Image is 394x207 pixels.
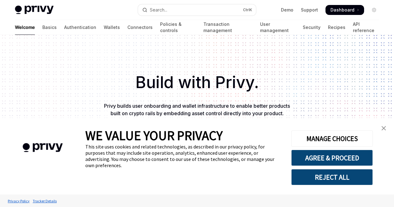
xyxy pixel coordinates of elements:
a: Demo [281,7,293,13]
a: close banner [377,122,390,134]
a: API reference [353,20,379,35]
img: close banner [382,126,386,130]
a: Basics [42,20,57,35]
a: Transaction management [203,20,253,35]
a: Recipes [328,20,345,35]
a: Privacy Policy [6,195,31,206]
h1: Build with Privy. [10,70,384,95]
a: Dashboard [325,5,364,15]
a: Wallets [104,20,120,35]
div: This site uses cookies and related technologies, as described in our privacy policy, for purposes... [85,143,282,168]
div: Search... [150,6,167,14]
span: Privy builds user onboarding and wallet infrastructure to enable better products built on crypto ... [104,103,290,116]
button: Toggle dark mode [369,5,379,15]
a: Connectors [127,20,153,35]
span: WE VALUE YOUR PRIVACY [85,127,223,143]
a: Welcome [15,20,35,35]
img: company logo [9,134,76,161]
a: Authentication [64,20,96,35]
button: Open search [138,4,256,16]
button: MANAGE CHOICES [291,130,373,147]
a: User management [260,20,295,35]
button: AGREE & PROCEED [291,150,373,166]
a: Tracker Details [31,195,58,206]
a: Support [301,7,318,13]
span: Ctrl K [243,7,252,12]
img: light logo [15,6,54,14]
span: Dashboard [330,7,354,13]
a: Policies & controls [160,20,196,35]
button: REJECT ALL [291,169,373,185]
a: Security [303,20,320,35]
